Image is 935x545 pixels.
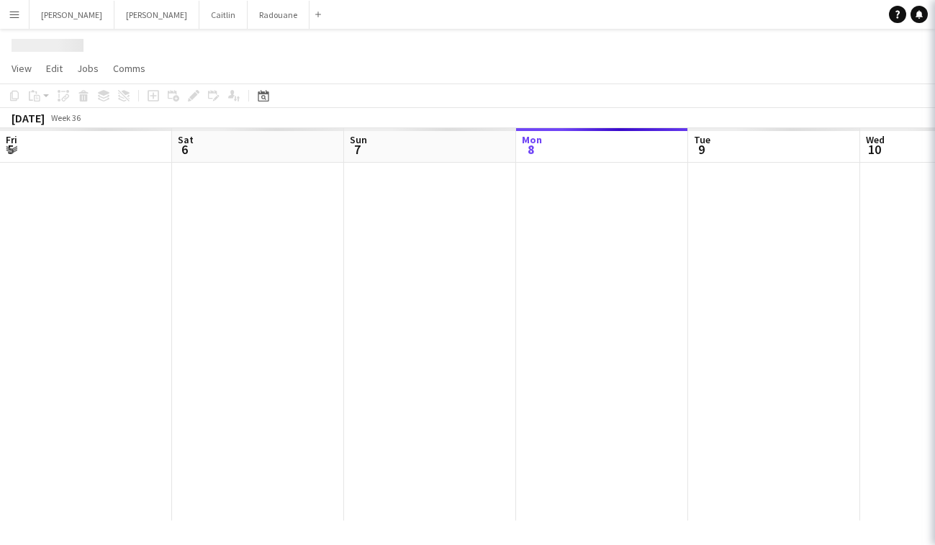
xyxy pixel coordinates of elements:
a: Comms [107,59,151,78]
span: Mon [522,133,542,146]
button: Radouane [248,1,310,29]
span: 10 [864,141,885,158]
span: 7 [348,141,367,158]
span: View [12,62,32,75]
button: [PERSON_NAME] [114,1,199,29]
span: 6 [176,141,194,158]
span: Jobs [77,62,99,75]
button: Caitlin [199,1,248,29]
span: Fri [6,133,17,146]
span: 9 [692,141,710,158]
a: View [6,59,37,78]
span: Week 36 [48,112,83,123]
span: 8 [520,141,542,158]
a: Jobs [71,59,104,78]
span: 5 [4,141,17,158]
span: Tue [694,133,710,146]
span: Comms [113,62,145,75]
span: Sat [178,133,194,146]
a: Edit [40,59,68,78]
div: [DATE] [12,111,45,125]
span: Edit [46,62,63,75]
button: [PERSON_NAME] [30,1,114,29]
span: Wed [866,133,885,146]
span: Sun [350,133,367,146]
